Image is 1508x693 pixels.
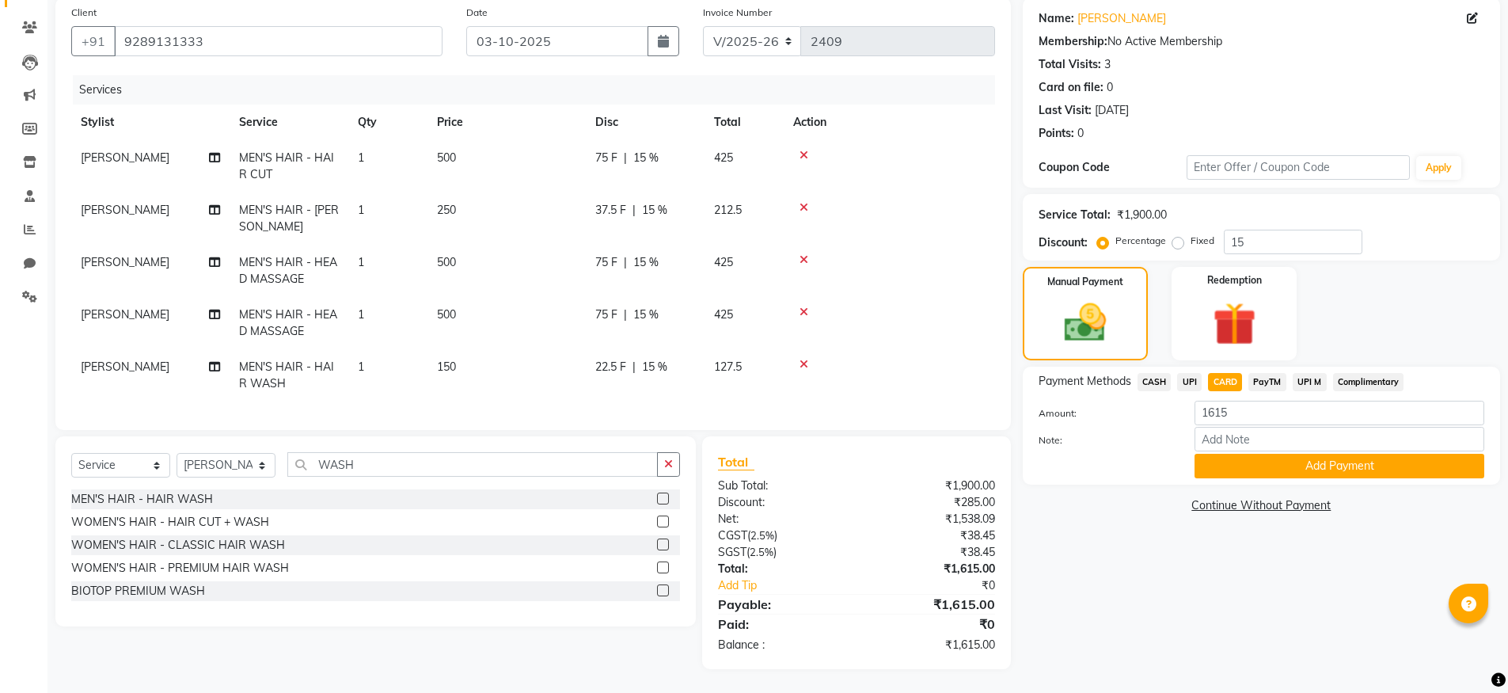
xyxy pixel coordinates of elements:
span: 425 [714,255,733,269]
span: Total [718,454,754,470]
span: MEN'S HAIR - HAIR CUT [239,150,334,181]
span: | [624,150,627,166]
button: Apply [1416,156,1461,180]
span: 75 F [595,307,617,323]
span: 1 [358,307,364,322]
span: [PERSON_NAME] [81,255,169,269]
div: Services [73,75,1007,105]
label: Date [466,6,488,20]
span: Complimentary [1333,373,1404,391]
div: ₹285.00 [857,494,1007,511]
th: Service [230,105,348,140]
span: CASH [1138,373,1172,391]
div: BIOTOP PREMIUM WASH [71,583,205,600]
th: Price [427,105,586,140]
span: [PERSON_NAME] [81,203,169,217]
label: Redemption [1207,273,1262,287]
div: Last Visit: [1039,102,1092,119]
span: SGST [718,545,746,559]
div: Paid: [706,615,857,634]
div: ₹0 [882,577,1007,594]
span: [PERSON_NAME] [81,307,169,322]
div: ₹1,900.00 [1117,207,1167,223]
div: Name: [1039,10,1074,27]
span: 212.5 [714,203,742,217]
th: Qty [348,105,427,140]
span: MEN'S HAIR - HEAD MASSAGE [239,307,337,338]
div: ₹1,615.00 [857,637,1007,653]
span: UPI M [1293,373,1327,391]
span: 500 [437,150,456,165]
label: Manual Payment [1047,275,1123,289]
a: [PERSON_NAME] [1077,10,1166,27]
img: _cash.svg [1051,299,1119,347]
a: Add Tip [706,577,881,594]
div: No Active Membership [1039,33,1484,50]
div: WOMEN'S HAIR - CLASSIC HAIR WASH [71,537,285,554]
span: 2.5% [750,529,774,542]
div: ₹38.45 [857,544,1007,561]
input: Enter Offer / Coupon Code [1187,155,1410,180]
span: | [624,307,627,323]
span: 1 [358,150,364,165]
th: Disc [586,105,705,140]
span: 150 [437,360,456,374]
span: 15 % [633,254,659,271]
div: Total Visits: [1039,56,1101,73]
span: 1 [358,360,364,374]
a: Continue Without Payment [1026,497,1497,514]
th: Total [705,105,784,140]
div: Discount: [706,494,857,511]
th: Action [784,105,995,140]
div: Payable: [706,595,857,614]
span: 15 % [642,202,667,219]
div: Membership: [1039,33,1107,50]
input: Amount [1195,401,1484,425]
label: Amount: [1027,406,1183,421]
img: _gift.svg [1199,297,1270,351]
span: | [632,359,636,375]
span: 75 F [595,254,617,271]
span: 22.5 F [595,359,626,375]
span: 250 [437,203,456,217]
span: Payment Methods [1039,373,1131,390]
div: Sub Total: [706,478,857,494]
div: ₹1,615.00 [857,595,1007,614]
div: ( ) [706,544,857,561]
span: 127.5 [714,360,742,374]
label: Invoice Number [703,6,772,20]
span: | [632,202,636,219]
input: Search by Name/Mobile/Email/Code [114,26,443,56]
div: [DATE] [1095,102,1129,119]
label: Fixed [1191,234,1214,248]
span: 75 F [595,150,617,166]
div: 3 [1104,56,1111,73]
span: 500 [437,307,456,322]
div: Discount: [1039,234,1088,251]
span: 425 [714,307,733,322]
button: Add Payment [1195,454,1484,478]
input: Add Note [1195,427,1484,451]
span: 37.5 F [595,202,626,219]
div: MEN'S HAIR - HAIR WASH [71,491,213,508]
div: ₹1,615.00 [857,561,1007,577]
div: ₹38.45 [857,527,1007,544]
span: CGST [718,528,747,543]
label: Note: [1027,433,1183,447]
label: Client [71,6,97,20]
span: MEN'S HAIR - [PERSON_NAME] [239,203,339,234]
input: Search or Scan [287,452,658,477]
span: UPI [1177,373,1202,391]
span: 1 [358,203,364,217]
div: ₹1,538.09 [857,511,1007,527]
div: ( ) [706,527,857,544]
div: WOMEN'S HAIR - HAIR CUT + WASH [71,514,269,531]
span: 15 % [633,307,659,323]
th: Stylist [71,105,230,140]
div: Coupon Code [1039,159,1187,176]
span: 425 [714,150,733,165]
div: Total: [706,561,857,577]
div: Points: [1039,125,1074,142]
span: 15 % [642,359,667,375]
button: +91 [71,26,116,56]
